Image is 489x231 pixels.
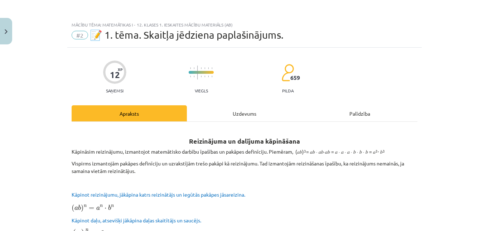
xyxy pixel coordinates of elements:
[302,105,417,121] div: Palīdzība
[304,148,306,154] sup: 3
[105,208,106,210] span: ⋅
[72,105,187,121] div: Apraksts
[383,148,385,154] sup: 3
[89,207,94,210] span: =
[72,217,201,223] span: Kāpinot daļu, atsevišķi jākāpina daļas skaitītājs un saucējs.
[72,148,417,155] p: Kāpināsim reizinājumu, izmantojot matemātisko darbību īpašības un pakāpes definīciju. Piemēram, (...
[190,76,191,77] img: icon-short-line-57e1e144782c952c97e751825c79c345078a6d821885a25fce030b3d8c18986b.svg
[376,148,378,154] sup: 3
[281,64,294,82] img: students-c634bb4e5e11cddfef0936a35e636f08e4e9abd3cc4e673bd6f9a4125e45ecb1.svg
[204,67,205,69] img: icon-short-line-57e1e144782c952c97e751825c79c345078a6d821885a25fce030b3d8c18986b.svg
[208,76,209,77] img: icon-short-line-57e1e144782c952c97e751825c79c345078a6d821885a25fce030b3d8c18986b.svg
[72,22,417,27] div: Mācību tēma: Matemātikas i - 12. klases 1. ieskaites mācību materiāls (ab)
[78,205,81,210] span: b
[212,67,212,69] img: icon-short-line-57e1e144782c952c97e751825c79c345078a6d821885a25fce030b3d8c18986b.svg
[100,205,103,208] span: n
[189,137,300,145] b: Reizinājuma un dalījuma kāpināšana
[74,207,78,210] span: a
[96,207,100,210] span: a
[197,66,198,80] img: icon-long-line-d9ea69661e0d244f92f715978eff75569469978d946b2353a9bb055b3ed8787d.svg
[187,105,302,121] div: Uzdevums
[208,67,209,69] img: icon-short-line-57e1e144782c952c97e751825c79c345078a6d821885a25fce030b3d8c18986b.svg
[81,204,84,212] span: )
[103,88,126,93] p: Saņemsi
[195,88,208,93] p: Viegls
[108,205,111,210] span: b
[72,160,417,175] p: Vispirms izmantojām pakāpes definīciju un uzrakstījām trešo pakāpi kā reizinājumu. Tad izmantojām...
[111,205,114,208] span: n
[118,67,122,71] span: XP
[5,29,8,34] img: icon-close-lesson-0947bae3869378f0d4975bcd49f059093ad1ed9edebbc8119c70593378902aed.svg
[72,31,88,39] span: #2
[290,74,300,81] span: 659
[72,204,74,212] span: (
[282,88,294,93] p: pilda
[84,205,87,208] span: n
[204,76,205,77] img: icon-short-line-57e1e144782c952c97e751825c79c345078a6d821885a25fce030b3d8c18986b.svg
[190,67,191,69] img: icon-short-line-57e1e144782c952c97e751825c79c345078a6d821885a25fce030b3d8c18986b.svg
[212,76,212,77] img: icon-short-line-57e1e144782c952c97e751825c79c345078a6d821885a25fce030b3d8c18986b.svg
[110,70,120,80] div: 12
[72,191,245,198] span: Kāpinot reizinājumu, jākāpina katrs reizinātājs un iegūtās pakāpes jāsareizina.
[90,29,284,41] span: 📝 1. tēma. Skaitļa jēdziena paplašinājums.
